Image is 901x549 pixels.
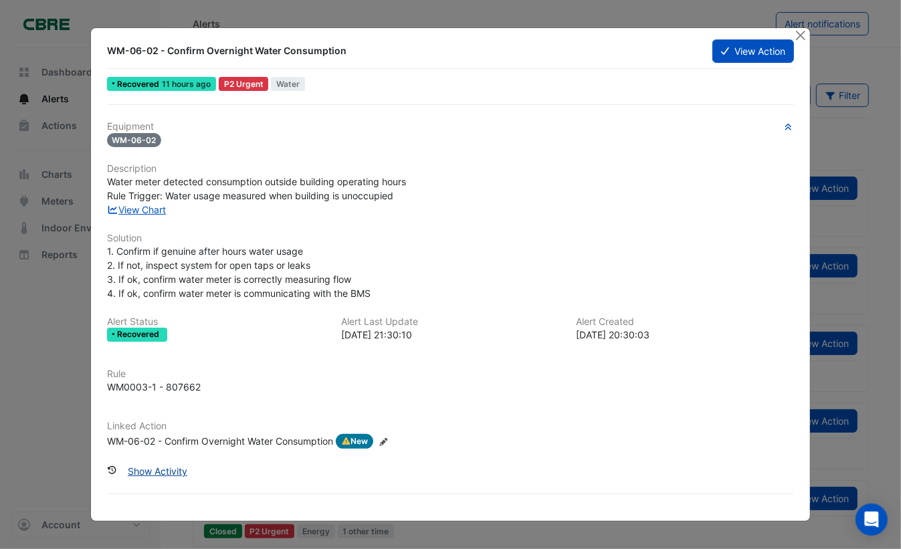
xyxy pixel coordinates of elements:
span: Recovered [117,80,162,88]
div: P2 Urgent [219,77,269,91]
span: Water [271,77,305,91]
span: 1. Confirm if genuine after hours water usage 2. If not, inspect system for open taps or leaks 3.... [107,245,371,299]
div: WM0003-1 - 807662 [107,380,201,394]
span: Water meter detected consumption outside building operating hours Rule Trigger: Water usage measu... [107,176,406,201]
fa-icon: Edit Linked Action [379,437,389,447]
h6: Equipment [107,121,795,132]
span: New [336,434,374,449]
span: WM-06-02 [107,133,162,147]
div: [DATE] 20:30:03 [576,328,795,342]
div: Open Intercom Messenger [856,504,888,536]
button: View Action [712,39,794,63]
span: Thu 09-Oct-2025 21:30 AEDT [162,79,211,89]
h6: Description [107,163,795,175]
h6: Alert Created [576,316,795,328]
h6: Alert Status [107,316,326,328]
button: Close [793,28,807,42]
h6: Linked Action [107,421,795,432]
h6: Solution [107,233,795,244]
div: WM-06-02 - Confirm Overnight Water Consumption [107,44,696,58]
div: WM-06-02 - Confirm Overnight Water Consumption [107,434,333,449]
span: Recovered [117,330,162,338]
h6: Alert Last Update [341,316,560,328]
h6: Rule [107,368,795,380]
button: Show Activity [119,459,196,483]
a: View Chart [107,204,167,215]
div: [DATE] 21:30:10 [341,328,560,342]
